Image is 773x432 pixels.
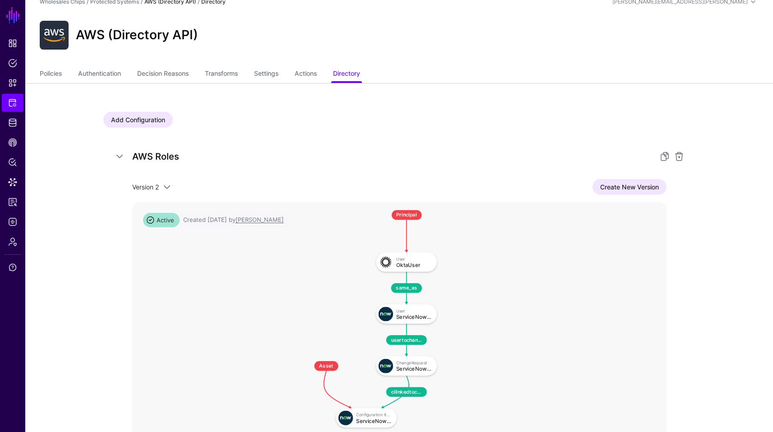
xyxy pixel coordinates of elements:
a: Policies [2,54,23,72]
div: ServiceNowITSMChangeRequest [396,366,431,372]
a: Create New Version [592,179,667,195]
span: Dashboard [8,39,17,48]
a: Decision Reasons [137,66,189,83]
span: Identity Data Fabric [8,118,17,127]
span: CAEP Hub [8,138,17,147]
span: Support [8,263,17,272]
div: User [396,257,431,262]
img: svg+xml;base64,PHN2ZyB3aWR0aD0iNjQiIGhlaWdodD0iNjQiIHZpZXdCb3g9IjAgMCA2NCA2NCIgZmlsbD0ibm9uZSIgeG... [378,307,393,321]
a: Data Lens [2,173,23,191]
span: same_as [391,283,421,293]
a: Authentication [78,66,121,83]
span: Data Lens [8,178,17,187]
img: svg+xml;base64,PHN2ZyB3aWR0aD0iNjQiIGhlaWdodD0iNjQiIHZpZXdCb3g9IjAgMCA2NCA2NCIgZmlsbD0ibm9uZSIgeG... [378,255,393,269]
span: Policy Lens [8,158,17,167]
span: Asset [314,361,338,371]
span: usertochangerequest [386,335,426,345]
a: Transforms [205,66,238,83]
div: ChangeRequest [396,360,431,365]
span: Reports [8,198,17,207]
a: Logs [2,213,23,231]
a: Identity Data Fabric [2,114,23,132]
a: Directory [333,66,360,83]
span: Admin [8,237,17,246]
a: Add Configuration [103,112,173,128]
div: Configuration Item [356,412,391,417]
span: Protected Systems [8,98,17,107]
a: SGNL [5,5,21,25]
img: svg+xml;base64,PHN2ZyB3aWR0aD0iNjQiIGhlaWdodD0iNjQiIHZpZXdCb3g9IjAgMCA2NCA2NCIgZmlsbD0ibm9uZSIgeG... [378,358,393,373]
app-identifier: [PERSON_NAME] [236,216,284,223]
div: ServiceNowITSMConfigurationItem [356,418,391,424]
a: Snippets [2,74,23,92]
a: Protected Systems [2,94,23,112]
a: Policy Lens [2,153,23,171]
h5: AWS Roles [132,149,648,164]
span: Logs [8,217,17,226]
h2: AWS (Directory API) [76,28,198,43]
a: Dashboard [2,34,23,52]
a: Reports [2,193,23,211]
img: svg+xml;base64,PHN2ZyB3aWR0aD0iNjQiIGhlaWdodD0iNjQiIHZpZXdCb3g9IjAgMCA2NCA2NCIgZmlsbD0ibm9uZSIgeG... [40,21,69,50]
span: Snippets [8,78,17,87]
div: Created [DATE] by [183,216,284,225]
span: Principal [391,210,421,220]
span: Active [143,213,180,227]
a: Policies [40,66,62,83]
div: User [396,308,431,313]
img: svg+xml;base64,PHN2ZyB3aWR0aD0iNjQiIGhlaWdodD0iNjQiIHZpZXdCb3g9IjAgMCA2NCA2NCIgZmlsbD0ibm9uZSIgeG... [338,411,352,425]
div: OktaUser [396,262,431,268]
a: Actions [295,66,317,83]
a: Settings [254,66,278,83]
div: ServiceNowITSMUser [396,314,431,320]
a: Admin [2,233,23,251]
a: CAEP Hub [2,133,23,152]
span: Version 2 [132,183,159,191]
span: Policies [8,59,17,68]
span: cilinkedtochange [386,387,426,397]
